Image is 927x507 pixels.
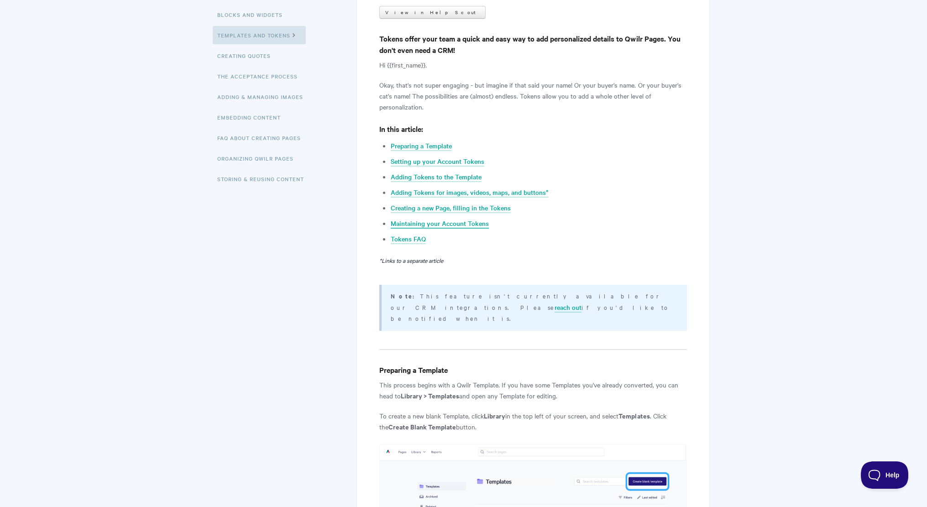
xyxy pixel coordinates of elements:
[379,256,443,264] em: *Links to a separate article
[555,303,581,313] a: reach out
[213,26,306,44] a: Templates and Tokens
[217,108,288,126] a: Embedding Content
[391,157,484,167] a: Setting up your Account Tokens
[861,461,909,489] iframe: Toggle Customer Support
[217,170,311,188] a: Storing & Reusing Content
[391,219,489,229] a: Maintaining your Account Tokens
[217,47,278,65] a: Creating Quotes
[391,203,511,213] a: Creating a new Page, filling in the Tokens
[379,123,686,135] h4: In this article:
[379,379,686,401] p: This process begins with a Qwilr Template. If you have some Templates you've already converted, y...
[379,364,686,376] h4: Preparing a Template
[484,411,505,420] strong: Library
[379,79,686,112] p: Okay, that's not super engaging - but imagine if that said your name! Or your buyer's name. Or yo...
[391,188,549,198] a: Adding Tokens for images, videos, maps, and buttons*
[391,234,426,244] a: Tokens FAQ
[379,410,686,432] p: To create a new blank Template, click in the top left of your screen, and select . Click the button.
[391,141,452,151] a: Preparing a Template
[217,149,300,167] a: Organizing Qwilr Pages
[217,88,310,106] a: Adding & Managing Images
[391,172,482,182] a: Adding Tokens to the Template
[401,391,459,400] strong: Library > Templates
[217,129,308,147] a: FAQ About Creating Pages
[217,67,304,85] a: The Acceptance Process
[618,411,649,420] strong: Templates
[388,422,456,431] strong: Create Blank Template
[379,6,486,19] a: View in Help Scout
[391,290,675,324] p: This feature isn't currently available for our CRM integrations. Please if you'd like to be notif...
[379,33,686,56] h4: Tokens offer your team a quick and easy way to add personalized details to Qwilr Pages. You don't...
[217,5,289,24] a: Blocks and Widgets
[379,59,686,70] p: Hi {{first_name}}.
[391,292,420,300] strong: Note:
